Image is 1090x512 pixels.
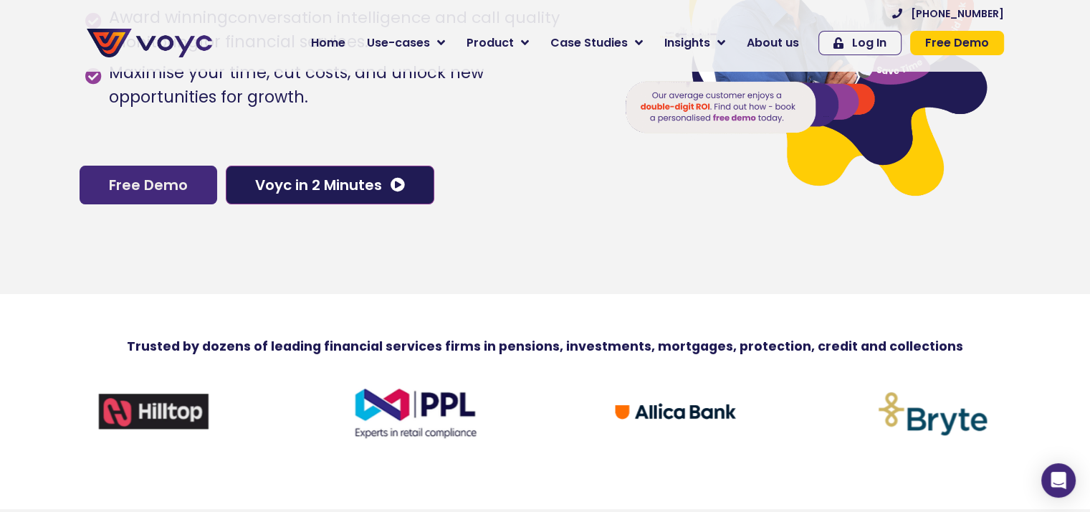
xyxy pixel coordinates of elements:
[467,34,514,52] span: Product
[910,31,1004,55] a: Free Demo
[109,178,188,192] span: Free Demo
[300,29,356,57] a: Home
[190,57,226,74] span: Phone
[736,29,810,57] a: About us
[654,29,736,57] a: Insights
[615,388,737,431] img: Allica Bank logo
[925,37,989,49] span: Free Demo
[540,29,654,57] a: Case Studies
[95,388,216,438] img: hilltopnew
[355,388,477,439] img: ppl-logo
[367,34,430,52] span: Use-cases
[852,37,886,49] span: Log In
[295,298,363,313] a: Privacy Policy
[747,34,799,52] span: About us
[911,9,1004,19] span: [PHONE_NUMBER]
[311,34,345,52] span: Home
[664,34,710,52] span: Insights
[818,31,902,55] a: Log In
[255,178,382,192] span: Voyc in 2 Minutes
[356,29,456,57] a: Use-cases
[892,9,1004,19] a: [PHONE_NUMBER]
[1041,463,1076,498] div: Open Intercom Messenger
[875,388,997,437] img: brytev2
[87,29,212,57] img: voyc-full-logo
[550,34,628,52] span: Case Studies
[456,29,540,57] a: Product
[127,338,963,355] strong: Trusted by dozens of leading financial services firms in pensions, investments, mortgages, protec...
[105,61,595,110] span: Maximise your time, cut costs, and unlock new opportunities for growth.
[226,166,434,204] a: Voyc in 2 Minutes
[80,166,217,204] a: Free Demo
[190,116,239,133] span: Job title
